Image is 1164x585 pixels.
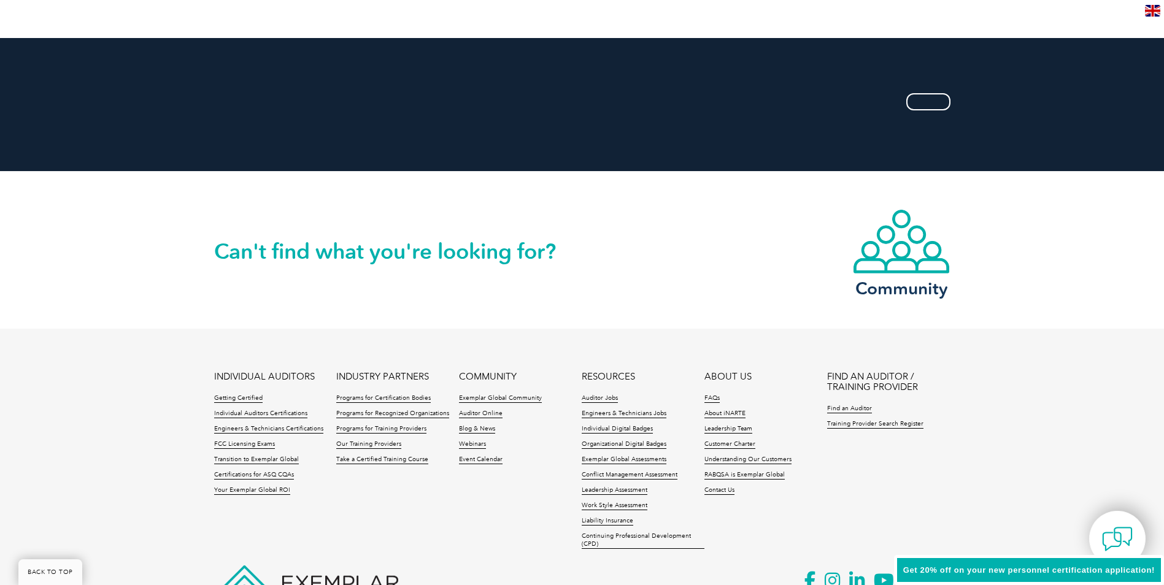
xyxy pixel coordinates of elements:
[704,471,785,480] a: RABQSA is Exemplar Global
[582,471,677,480] a: Conflict Management Assessment
[704,394,720,403] a: FAQs
[903,565,1155,575] span: Get 20% off on your new personnel certification application!
[459,394,542,403] a: Exemplar Global Community
[582,532,704,549] a: Continuing Professional Development (CPD)
[214,394,263,403] a: Getting Certified
[852,208,950,296] a: Community
[336,372,429,382] a: INDUSTRY PARTNERS
[704,456,792,464] a: Understanding Our Customers
[336,394,431,403] a: Programs for Certification Bodies
[214,242,582,261] h2: Can't find what you're looking for?
[459,372,517,382] a: COMMUNITY
[214,486,290,495] a: Your Exemplar Global ROI
[214,372,315,382] a: INDIVIDUAL AUDITORS
[214,440,275,449] a: FCC Licensing Exams
[459,456,503,464] a: Event Calendar
[582,502,647,510] a: Work Style Assessment
[582,486,647,495] a: Leadership Assessment
[214,410,307,418] a: Individual Auditors Certifications
[336,410,449,418] a: Programs for Recognized Organizations
[704,486,734,495] a: Contact Us
[582,372,635,382] a: RESOURCES
[1102,524,1133,554] img: contact-chat.png
[1145,5,1160,17] img: en
[336,440,401,449] a: Our Training Providers
[582,394,618,403] a: Auditor Jobs
[336,456,428,464] a: Take a Certified Training Course
[459,410,503,418] a: Auditor Online
[459,425,495,434] a: Blog & News
[827,372,950,392] a: FIND AN AUDITOR / TRAINING PROVIDER
[827,420,923,429] a: Training Provider Search Register
[214,471,294,480] a: Certifications for ASQ CQAs
[827,405,872,413] a: Find an Auditor
[582,410,666,418] a: Engineers & Technicians Jobs
[852,281,950,296] h3: Community
[582,456,666,464] a: Exemplar Global Assessments
[459,440,486,449] a: Webinars
[582,517,633,526] a: Liability Insurance
[704,410,746,418] a: About iNARTE
[704,372,752,382] a: ABOUT US
[214,425,323,434] a: Engineers & Technicians Certifications
[582,440,666,449] a: Organizational Digital Badges
[704,440,755,449] a: Customer Charter
[336,425,426,434] a: Programs for Training Providers
[214,456,299,464] a: Transition to Exemplar Global
[582,425,653,434] a: Individual Digital Badges
[852,208,950,275] img: icon-community.webp
[704,425,752,434] a: Leadership Team
[18,559,82,585] a: BACK TO TOP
